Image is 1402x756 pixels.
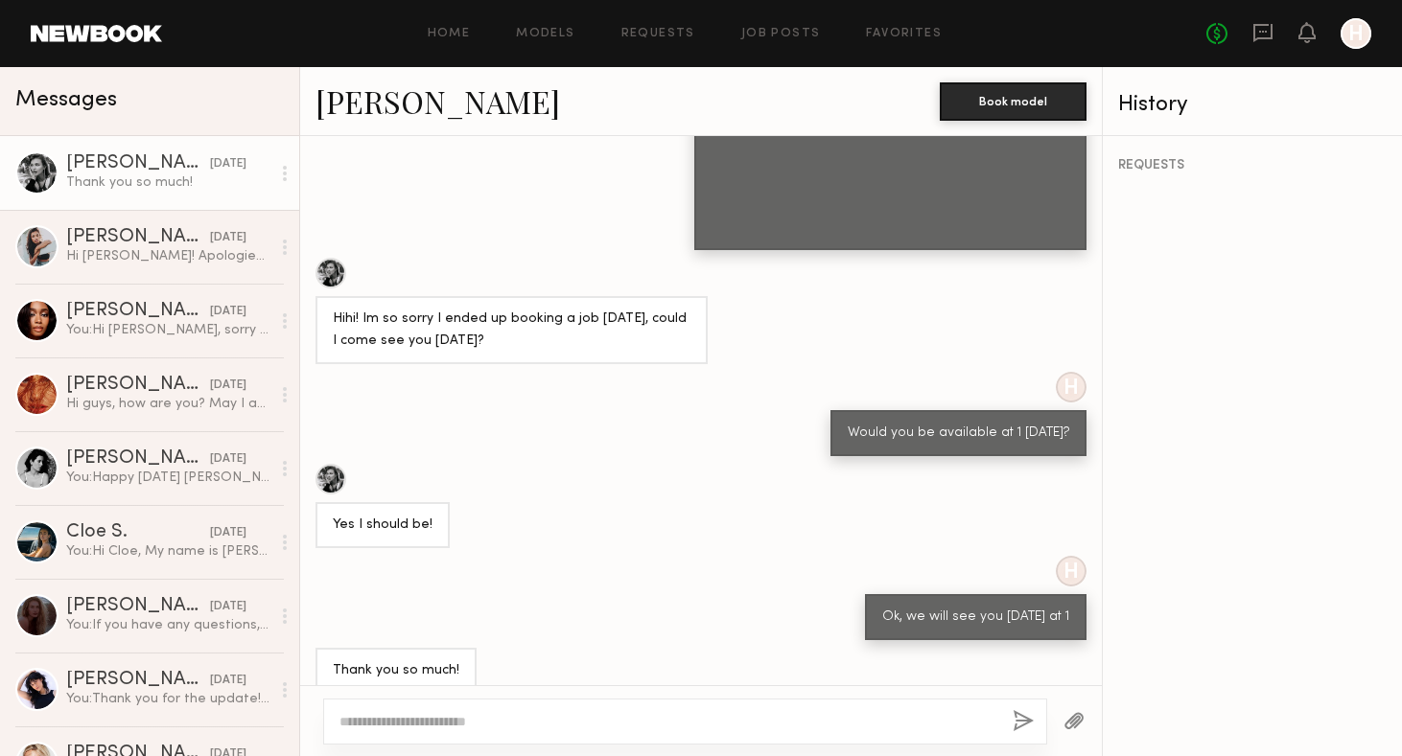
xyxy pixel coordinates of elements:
[210,598,246,616] div: [DATE]
[15,89,117,111] span: Messages
[866,28,942,40] a: Favorites
[66,523,210,542] div: Cloe S.
[1341,18,1371,49] a: H
[516,28,574,40] a: Models
[940,82,1087,121] button: Book model
[66,376,210,395] div: [PERSON_NAME]
[882,607,1069,629] div: Ok, we will see you [DATE] at 1
[210,524,246,542] div: [DATE]
[66,597,210,616] div: [PERSON_NAME]
[66,395,270,413] div: Hi guys, how are you? May I ask you to reschedule our meeting for another day? I have a fiver fro...
[66,690,270,708] div: You: Thank you for the update! We are available at 1-2pm [DATE]. Will it work for you?
[210,229,246,247] div: [DATE]
[940,92,1087,108] a: Book model
[333,515,432,537] div: Yes I should be!
[210,155,246,173] div: [DATE]
[66,154,210,173] div: [PERSON_NAME]
[848,423,1069,445] div: Would you be available at 1 [DATE]?
[66,173,270,192] div: Thank you so much!
[210,672,246,690] div: [DATE]
[1118,94,1387,116] div: History
[315,80,560,122] a: [PERSON_NAME]
[66,616,270,634] div: You: If you have any questions, please let me know. See you [DATE]!
[66,321,270,339] div: You: Hi [PERSON_NAME], sorry for the late response. we wanted to have a fitting session during th...
[333,309,690,353] div: Hihi! Im so sorry I ended up booking a job [DATE], could I come see you [DATE]?
[66,228,210,247] div: [PERSON_NAME]
[210,303,246,321] div: [DATE]
[333,660,459,682] div: Thank you so much!
[66,469,270,487] div: You: Happy [DATE] [PERSON_NAME]! If you'll have time for the casting on 8/24 or 8/26, please let ...
[428,28,471,40] a: Home
[1118,159,1387,172] div: REQUESTS
[210,377,246,395] div: [DATE]
[66,671,210,690] div: [PERSON_NAME]
[621,28,695,40] a: Requests
[66,449,210,469] div: [PERSON_NAME]
[66,247,270,265] div: Hi [PERSON_NAME]! Apologies I was away from this app for a few months, if happy toto work with yo...
[66,542,270,561] div: You: Hi Cloe, My name is [PERSON_NAME] and I’m developing a women’s premium jeans brand. Our comp...
[741,28,821,40] a: Job Posts
[66,302,210,321] div: [PERSON_NAME]
[210,450,246,469] div: [DATE]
